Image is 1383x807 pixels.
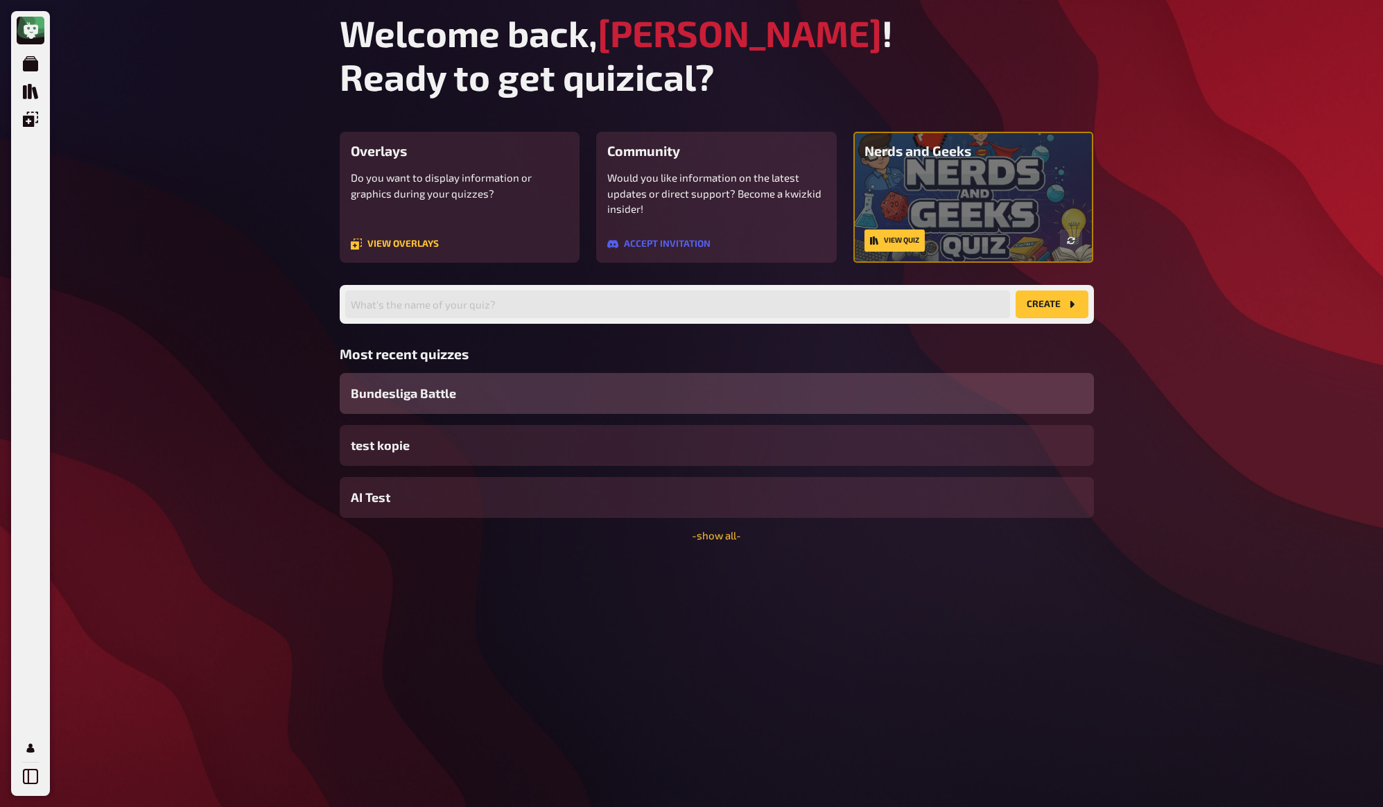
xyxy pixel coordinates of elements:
h3: Overlays [351,143,569,159]
h3: Community [607,143,826,159]
a: Bundesliga Battle [340,373,1094,414]
span: test kopie [351,436,410,455]
button: create [1016,290,1088,318]
span: Bundesliga Battle [351,384,456,403]
a: View quiz [864,229,925,252]
a: Accept invitation [607,238,711,250]
a: Mein Konto [17,734,44,762]
span: [PERSON_NAME] [598,11,882,55]
h3: Nerds and Geeks [864,143,1083,159]
span: AI Test [351,488,390,507]
a: AI Test [340,477,1094,518]
input: What's the name of your quiz? [345,290,1010,318]
a: Quiz Sammlung [17,78,44,105]
p: Would you like information on the latest updates or direct support? Become a kwizkid insider! [607,170,826,217]
a: test kopie [340,425,1094,466]
p: Do you want to display information or graphics during your quizzes? [351,170,569,201]
a: View overlays [351,238,439,250]
a: Meine Quizze [17,50,44,78]
h1: Welcome back, ! Ready to get quizical? [340,11,1094,98]
a: -show all- [692,529,741,541]
a: Einblendungen [17,105,44,133]
h3: Most recent quizzes [340,346,1094,362]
